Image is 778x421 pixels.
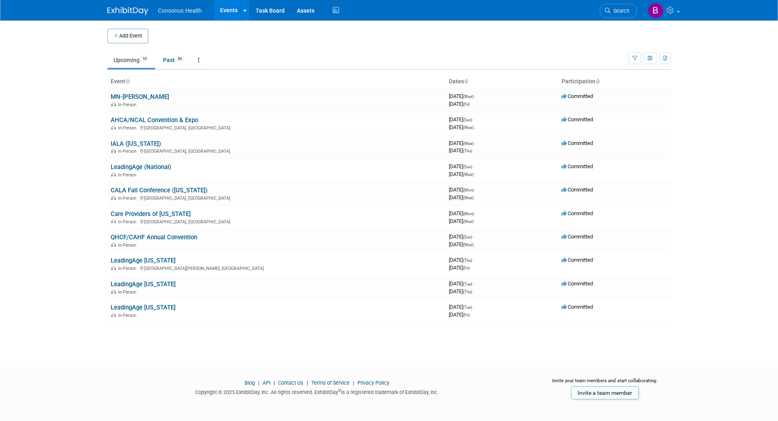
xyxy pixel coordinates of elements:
[157,52,190,68] a: Past50
[449,101,470,107] span: [DATE]
[475,140,476,146] span: -
[111,257,176,264] a: LeadingAge [US_STATE]
[111,149,116,153] img: In-Person Event
[351,380,356,386] span: |
[449,304,475,310] span: [DATE]
[463,290,472,294] span: (Thu)
[449,147,472,154] span: [DATE]
[111,266,116,270] img: In-Person Event
[648,3,663,18] img: Bridget Crane
[463,165,472,169] span: (Sun)
[111,234,197,241] a: QHCF/CAHF Annual Convention
[463,258,472,263] span: (Thu)
[473,257,475,263] span: -
[562,163,593,169] span: Committed
[463,172,474,177] span: (Wed)
[107,7,148,15] img: ExhibitDay
[111,124,442,131] div: [GEOGRAPHIC_DATA], [GEOGRAPHIC_DATA]
[118,290,139,295] span: In-Person
[272,380,277,386] span: |
[464,78,468,85] a: Sort by Start Date
[111,210,191,218] a: Care Providers of [US_STATE]
[562,234,593,240] span: Committed
[449,234,475,240] span: [DATE]
[449,194,474,200] span: [DATE]
[449,241,474,247] span: [DATE]
[175,56,184,62] span: 50
[111,281,176,288] a: LeadingAge [US_STATE]
[449,265,470,271] span: [DATE]
[118,313,139,318] span: In-Person
[111,194,442,201] div: [GEOGRAPHIC_DATA], [GEOGRAPHIC_DATA]
[473,234,475,240] span: -
[111,172,116,176] img: In-Person Event
[111,219,116,223] img: In-Person Event
[118,149,139,154] span: In-Person
[449,171,474,177] span: [DATE]
[475,187,476,193] span: -
[473,116,475,123] span: -
[463,141,474,146] span: (Wed)
[475,210,476,216] span: -
[111,196,116,200] img: In-Person Event
[463,94,474,99] span: (Wed)
[118,219,139,225] span: In-Person
[338,388,341,393] sup: ®
[158,7,202,14] span: Consonus Health
[473,304,475,310] span: -
[311,380,350,386] a: Terms of Service
[111,265,442,271] div: [GEOGRAPHIC_DATA][PERSON_NAME], [GEOGRAPHIC_DATA]
[449,93,476,99] span: [DATE]
[449,187,476,193] span: [DATE]
[111,163,171,171] a: LeadingAge (National)
[571,386,639,399] a: Invite a team member
[449,218,474,224] span: [DATE]
[111,102,116,106] img: In-Person Event
[111,125,116,129] img: In-Person Event
[463,219,474,224] span: (Wed)
[449,257,475,263] span: [DATE]
[475,93,476,99] span: -
[562,187,593,193] span: Committed
[111,218,442,225] div: [GEOGRAPHIC_DATA], [GEOGRAPHIC_DATA]
[449,210,476,216] span: [DATE]
[463,196,474,200] span: (Wed)
[463,235,472,239] span: (Sun)
[449,116,475,123] span: [DATE]
[118,125,139,131] span: In-Person
[449,312,470,318] span: [DATE]
[473,281,475,287] span: -
[111,140,161,147] a: IALA ([US_STATE])
[111,147,442,154] div: [GEOGRAPHIC_DATA], [GEOGRAPHIC_DATA]
[111,93,169,100] a: MN-[PERSON_NAME]
[463,188,474,192] span: (Mon)
[463,102,470,107] span: (Fri)
[449,140,476,146] span: [DATE]
[562,140,593,146] span: Committed
[125,78,129,85] a: Sort by Event Name
[562,257,593,263] span: Committed
[600,4,637,18] a: Search
[357,380,389,386] a: Privacy Policy
[449,163,475,169] span: [DATE]
[595,78,600,85] a: Sort by Participation Type
[562,281,593,287] span: Committed
[245,380,255,386] a: Blog
[263,380,270,386] a: API
[118,243,139,248] span: In-Person
[140,56,149,62] span: 10
[118,102,139,107] span: In-Person
[446,75,558,89] th: Dates
[562,304,593,310] span: Committed
[111,187,207,194] a: CALA Fall Conference ([US_STATE])
[562,93,593,99] span: Committed
[449,288,472,294] span: [DATE]
[463,118,472,122] span: (Sun)
[463,313,470,317] span: (Fri)
[107,75,446,89] th: Event
[111,304,176,311] a: LeadingAge [US_STATE]
[118,172,139,178] span: In-Person
[463,212,474,216] span: (Mon)
[463,149,472,153] span: (Thu)
[539,377,671,390] div: Invite your team members and start collaborating:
